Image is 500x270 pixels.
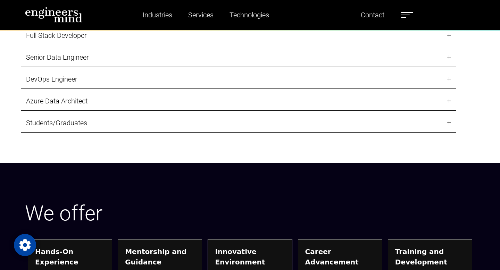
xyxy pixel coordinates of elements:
img: logo [25,7,82,23]
a: Industries [140,7,175,23]
strong: Hands-On Experience [35,246,105,267]
strong: Training and Development [395,246,465,267]
strong: Mentorship and Guidance [125,246,195,267]
a: Students/Graduates [21,113,456,133]
a: Technologies [227,7,272,23]
a: Azure Data Architect [21,92,456,111]
a: DevOps Engineer [21,70,456,89]
strong: Career Advancement [305,246,375,267]
span: We offer [25,201,102,226]
a: Senior Data Engineer [21,48,456,67]
a: Contact [358,7,387,23]
a: Services [185,7,216,23]
strong: Innovative Environment [215,246,285,267]
a: Full Stack Developer [21,26,456,45]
